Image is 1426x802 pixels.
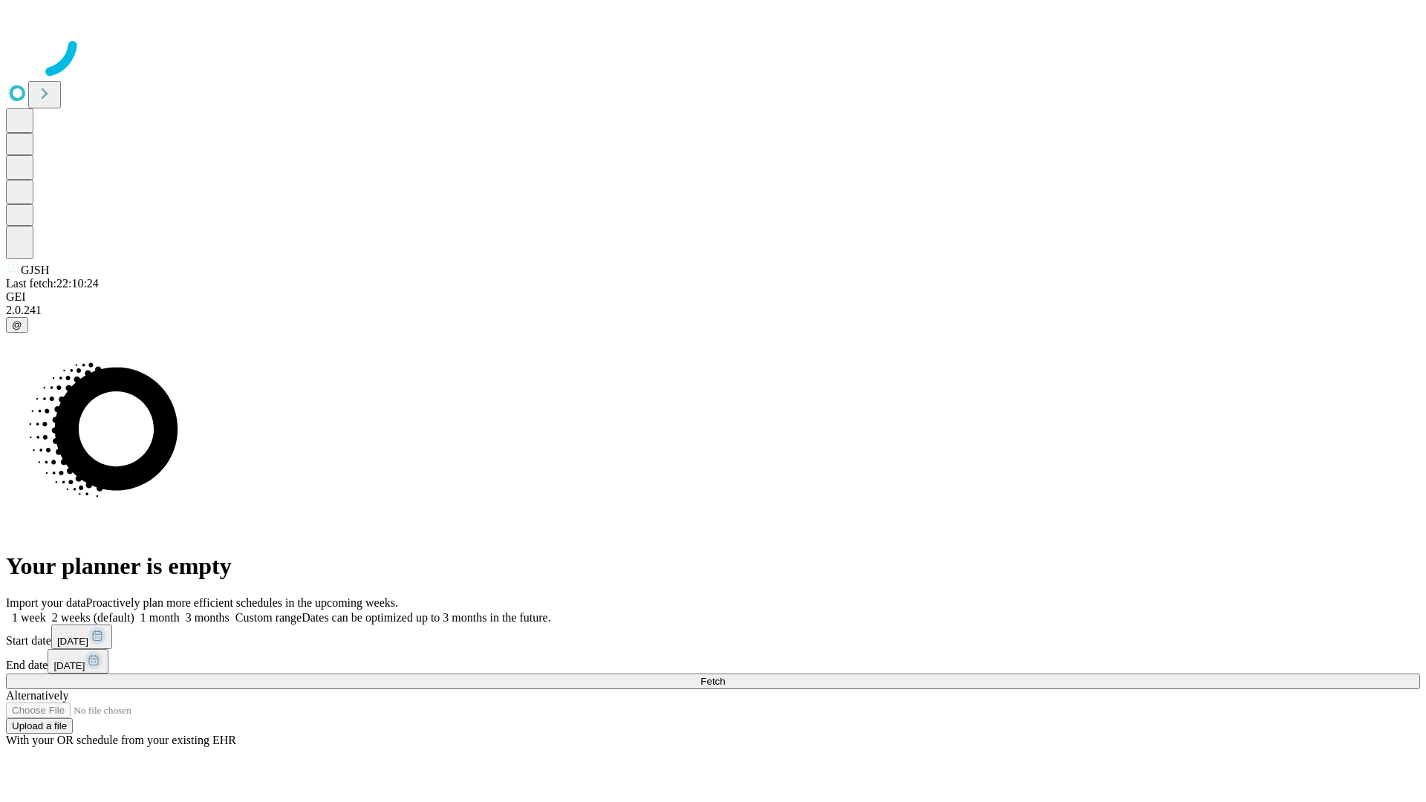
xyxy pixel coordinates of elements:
[21,264,49,276] span: GJSH
[6,734,236,746] span: With your OR schedule from your existing EHR
[6,317,28,333] button: @
[6,718,73,734] button: Upload a file
[86,596,398,609] span: Proactively plan more efficient schedules in the upcoming weeks.
[6,674,1420,689] button: Fetch
[12,611,46,624] span: 1 week
[53,660,85,671] span: [DATE]
[140,611,180,624] span: 1 month
[51,625,112,649] button: [DATE]
[52,611,134,624] span: 2 weeks (default)
[235,611,302,624] span: Custom range
[6,689,68,702] span: Alternatively
[6,649,1420,674] div: End date
[6,290,1420,304] div: GEI
[6,625,1420,649] div: Start date
[6,277,99,290] span: Last fetch: 22:10:24
[12,319,22,330] span: @
[48,649,108,674] button: [DATE]
[6,304,1420,317] div: 2.0.241
[57,636,88,647] span: [DATE]
[186,611,229,624] span: 3 months
[6,552,1420,580] h1: Your planner is empty
[6,596,86,609] span: Import your data
[700,676,725,687] span: Fetch
[302,611,550,624] span: Dates can be optimized up to 3 months in the future.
